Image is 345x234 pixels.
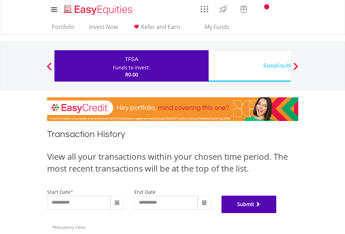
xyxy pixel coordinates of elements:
[141,23,180,31] span: Refer and Earn
[238,3,249,15] img: vouchers-v2.svg
[222,196,277,213] button: Submit
[129,23,183,34] a: Refer and Earn
[59,54,204,64] div: TFSA
[47,189,70,195] label: start date
[290,2,307,17] a: My Profile
[49,23,77,34] a: Portfolio
[201,5,208,13] img: grid-menu-icon.svg
[47,128,298,144] h1: Transaction History
[52,225,86,230] span: Mandatory Fields
[47,97,298,121] img: EasyCredit Promotion Banner
[113,64,150,71] div: Funds to invest:
[61,2,135,16] a: Home page
[254,2,272,16] a: Notifications
[196,2,213,13] a: AppsGrid
[62,4,135,16] img: EasyEquities_Logo.png
[42,66,56,73] button: Previous
[217,3,229,15] img: thrive-v2.svg
[125,71,138,78] span: R0.00
[134,189,156,195] label: end date
[194,22,240,31] span: My Funds
[233,2,254,15] a: Vouchers
[289,66,303,73] button: Next
[272,2,290,16] a: FAQ's and Support
[47,151,298,175] div: View all your transactions within your chosen time period. The most recent transactions will be a...
[86,23,121,34] a: Invest Now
